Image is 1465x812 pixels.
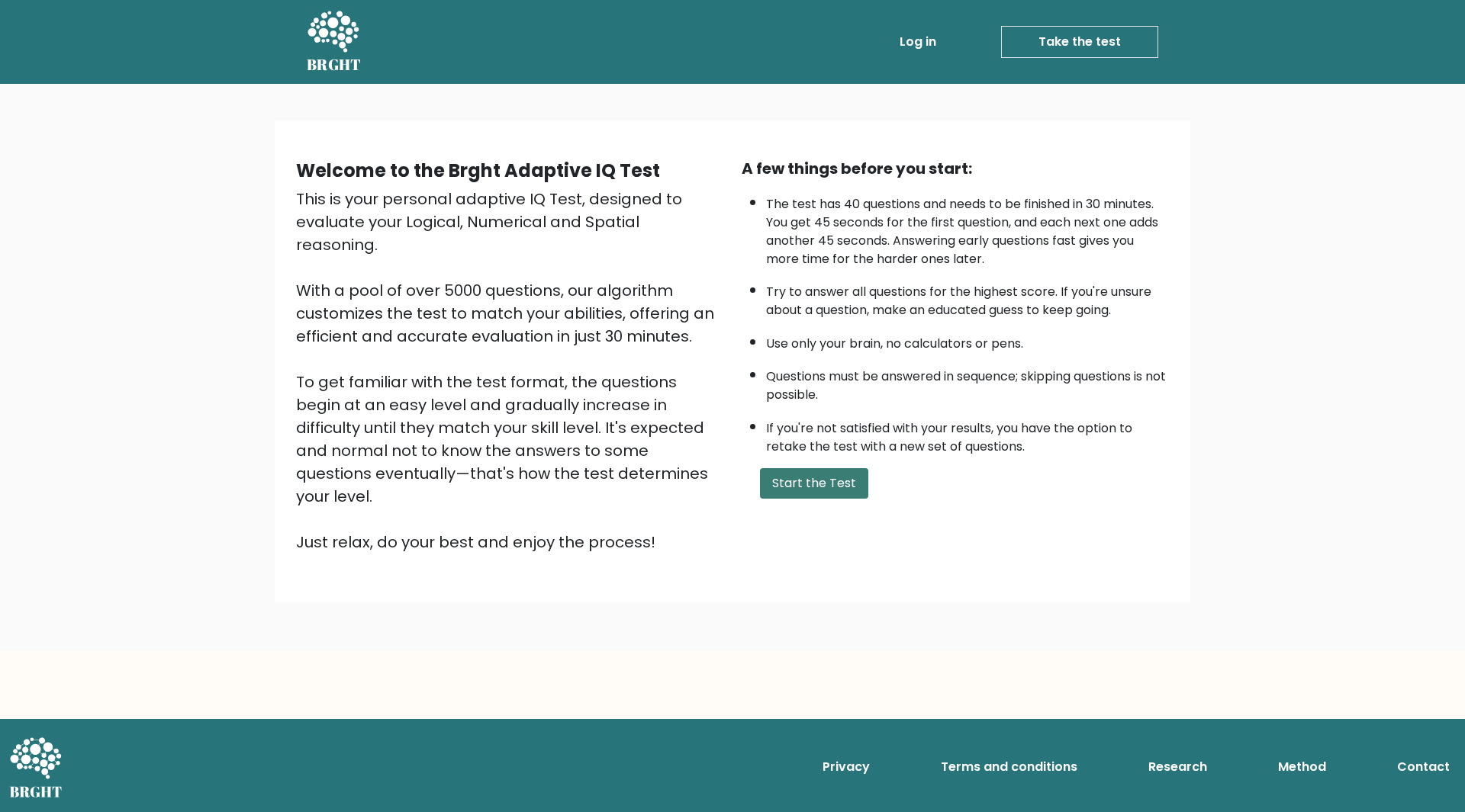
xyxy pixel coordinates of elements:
[760,468,868,499] button: Start the Test
[1001,26,1158,58] a: Take the test
[816,752,876,782] a: Privacy
[893,27,942,57] a: Log in
[307,56,362,74] h5: BRGHT
[296,158,660,183] b: Welcome to the Brght Adaptive IQ Test
[1391,752,1456,782] a: Contact
[296,188,723,554] div: This is your personal adaptive IQ Test, designed to evaluate your Logical, Numerical and Spatial ...
[766,327,1169,353] li: Use only your brain, no calculators or pens.
[766,360,1169,404] li: Questions must be answered in sequence; skipping questions is not possible.
[1272,752,1332,782] a: Method
[766,412,1169,456] li: If you're not satisfied with your results, you have the option to retake the test with a new set ...
[307,6,362,78] a: BRGHT
[1142,752,1213,782] a: Research
[935,752,1083,782] a: Terms and conditions
[742,157,1169,180] div: A few things before you start:
[766,275,1169,319] li: Try to answer all questions for the highest score. If you're unsure about a question, make an edu...
[766,188,1169,268] li: The test has 40 questions and needs to be finished in 30 minutes. You get 45 seconds for the firs...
